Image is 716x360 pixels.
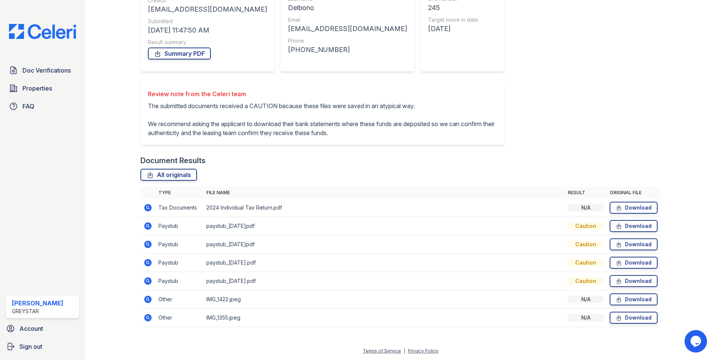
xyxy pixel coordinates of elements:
[19,324,43,333] span: Account
[610,257,658,269] a: Download
[155,235,203,254] td: Paystub
[288,24,407,34] div: [EMAIL_ADDRESS][DOMAIN_NAME]
[155,272,203,290] td: Paystub
[404,348,405,354] div: |
[203,290,565,309] td: IMG_1422.jpeg
[408,348,439,354] a: Privacy Policy
[610,202,658,214] a: Download
[155,187,203,199] th: Type
[3,339,82,354] a: Sign out
[148,4,267,15] div: [EMAIL_ADDRESS][DOMAIN_NAME]
[148,48,211,60] a: Summary PDF
[203,217,565,235] td: paystub_[DATE]pdf
[568,296,604,303] div: N/A
[607,187,661,199] th: Original file
[6,63,79,78] a: Doc Verifications
[148,101,497,137] p: The submitted documents received a CAUTION because these files were saved in an atypical way. We ...
[22,102,34,111] span: FAQ
[6,81,79,96] a: Properties
[155,217,203,235] td: Paystub
[428,16,478,24] div: Target move in date
[203,254,565,272] td: paystub_[DATE].pdf
[140,155,206,166] div: Document Results
[568,222,604,230] div: Caution
[288,37,407,45] div: Phone
[568,259,604,266] div: Caution
[203,272,565,290] td: paystub_[DATE].pdf
[568,277,604,285] div: Caution
[155,254,203,272] td: Paystub
[203,199,565,217] td: 2024 Individual Tax Return.pdf
[363,348,401,354] a: Terms of Service
[428,3,478,13] div: 245
[22,84,52,93] span: Properties
[203,235,565,254] td: paystub_[DATE]pdf
[568,241,604,248] div: Caution
[140,169,197,181] a: All originals
[155,309,203,327] td: Other
[12,308,63,315] div: Greystar
[610,238,658,250] a: Download
[6,99,79,114] a: FAQ
[148,25,267,36] div: [DATE] 11:47:50 AM
[148,18,267,25] div: Submitted
[610,275,658,287] a: Download
[610,220,658,232] a: Download
[568,314,604,321] div: N/A
[203,187,565,199] th: File name
[22,66,71,75] span: Doc Verifications
[568,204,604,211] div: N/A
[288,45,407,55] div: [PHONE_NUMBER]
[12,299,63,308] div: [PERSON_NAME]
[155,290,203,309] td: Other
[428,24,478,34] div: [DATE]
[685,330,709,353] iframe: chat widget
[148,89,497,98] div: Review note from the Celeri team
[565,187,607,199] th: Result
[610,293,658,305] a: Download
[148,39,267,46] div: Result summary
[3,24,82,39] img: CE_Logo_Blue-a8612792a0a2168367f1c8372b55b34899dd931a85d93a1a3d3e32e68fde9ad4.png
[19,342,42,351] span: Sign out
[203,309,565,327] td: IMG_1355.jpeg
[3,321,82,336] a: Account
[288,3,407,13] div: Delbono
[610,312,658,324] a: Download
[288,16,407,24] div: Email
[155,199,203,217] td: Tax Documents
